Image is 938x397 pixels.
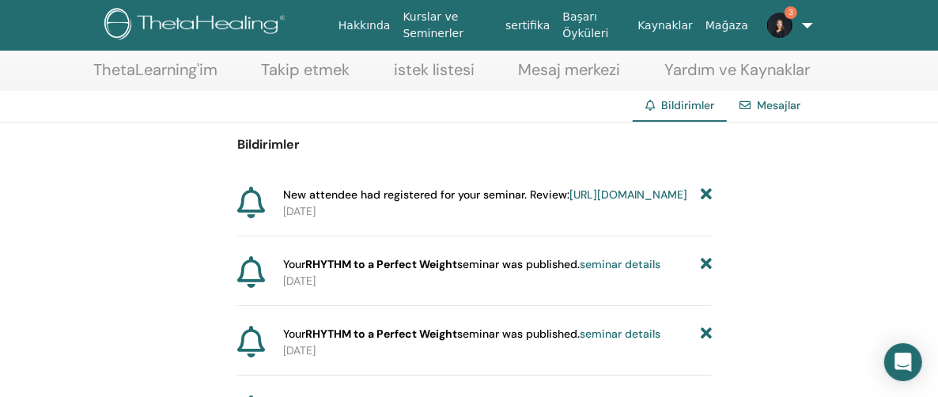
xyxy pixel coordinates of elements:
[767,13,792,38] img: default.jpg
[283,203,712,220] p: [DATE]
[785,6,797,19] span: 3
[237,135,712,154] p: Bildirimler
[283,273,712,289] p: [DATE]
[569,187,687,202] a: [URL][DOMAIN_NAME]
[262,60,350,91] a: Takip etmek
[332,11,397,40] a: Hakkında
[283,342,712,359] p: [DATE]
[283,326,660,342] span: Your seminar was published.
[580,257,660,271] a: seminar details
[661,98,714,112] span: Bildirimler
[93,60,217,91] a: ThetaLearning'im
[664,60,810,91] a: Yardım ve Kaynaklar
[580,327,660,341] a: seminar details
[283,256,660,273] span: Your seminar was published.
[699,11,755,40] a: Mağaza
[631,11,699,40] a: Kaynaklar
[397,2,500,48] a: Kurslar ve Seminerler
[556,2,631,48] a: Başarı Öyküleri
[519,60,621,91] a: Mesaj merkezi
[305,257,457,271] strong: RHYTHM to a Perfect Weight
[499,11,556,40] a: sertifika
[104,8,291,43] img: logo.png
[884,343,922,381] div: Open Intercom Messenger
[757,98,800,112] a: Mesajlar
[305,327,457,341] strong: RHYTHM to a Perfect Weight
[394,60,475,91] a: istek listesi
[283,187,687,203] span: New attendee had registered for your seminar. Review:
